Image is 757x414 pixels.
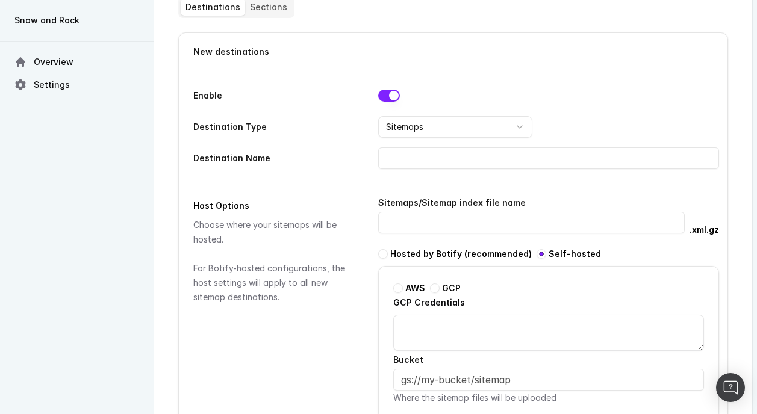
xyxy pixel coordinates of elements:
[393,391,704,405] p: Where the sitemap files will be uploaded
[690,223,719,237] div: .xml.gz
[393,369,704,391] input: gs://my-bucket/sitemap
[393,297,465,312] label: GCP Credentials
[193,199,349,213] h2: Host Options
[390,247,532,261] label: Hosted by Botify (recommended)
[193,85,349,107] label: Enable
[193,48,713,56] div: New destinations
[716,373,745,402] div: Open Intercom Messenger
[393,356,704,369] label: Bucket
[10,74,145,96] a: Settings
[193,147,349,169] label: Destination Name
[193,116,349,138] label: Destination Type
[378,199,685,212] label: Sitemaps/Sitemap index file name
[549,247,601,261] label: Self-hosted
[10,10,145,31] button: Snow and Rock
[193,218,349,304] div: Choose where your sitemaps will be hosted. For Botify-hosted configurations, the host settings wi...
[10,51,145,73] a: Overview
[442,281,461,295] label: GCP
[405,281,425,295] label: AWS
